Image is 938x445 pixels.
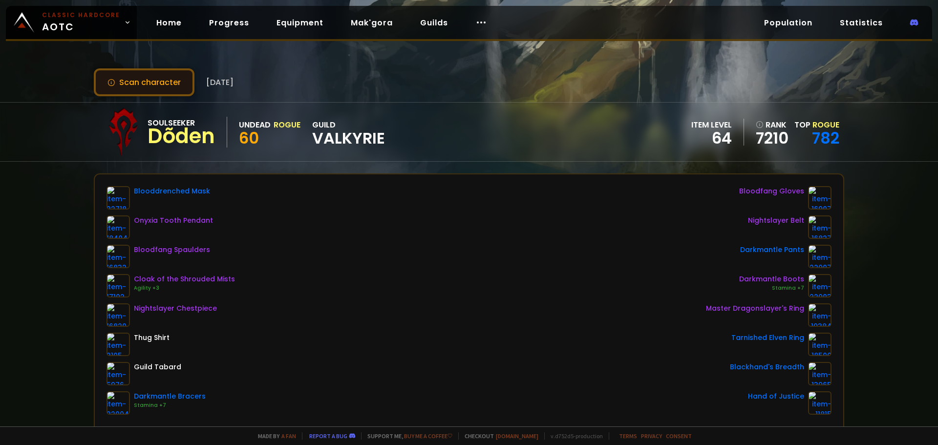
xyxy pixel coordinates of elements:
[808,274,831,297] img: item-22003
[756,131,789,146] a: 7210
[412,13,456,33] a: Guilds
[756,119,789,131] div: rank
[748,215,804,226] div: Nightslayer Belt
[312,119,385,146] div: guild
[42,11,120,34] span: AOTC
[496,432,538,440] a: [DOMAIN_NAME]
[739,284,804,292] div: Stamina +7
[281,432,296,440] a: a fan
[309,432,347,440] a: Report a bug
[343,13,401,33] a: Mak'gora
[740,245,804,255] div: Darkmantle Pants
[808,333,831,356] img: item-18500
[269,13,331,33] a: Equipment
[812,119,839,130] span: Rogue
[94,68,194,96] button: Scan character
[42,11,120,20] small: Classic Hardcore
[808,186,831,210] img: item-16907
[134,391,206,402] div: Darkmantle Bracers
[312,131,385,146] span: Valkyrie
[458,432,538,440] span: Checkout
[756,13,820,33] a: Population
[107,362,130,385] img: item-5976
[808,215,831,239] img: item-16827
[739,186,804,196] div: Bloodfang Gloves
[252,432,296,440] span: Made by
[107,274,130,297] img: item-17102
[201,13,257,33] a: Progress
[748,391,804,402] div: Hand of Justice
[666,432,692,440] a: Consent
[134,215,213,226] div: Onyxia Tooth Pendant
[134,303,217,314] div: Nightslayer Chestpiece
[239,119,271,131] div: Undead
[107,391,130,415] img: item-22004
[107,186,130,210] img: item-22718
[107,245,130,268] img: item-16832
[149,13,190,33] a: Home
[107,303,130,327] img: item-16820
[134,274,235,284] div: Cloak of the Shrouded Mists
[706,303,804,314] div: Master Dragonslayer's Ring
[134,333,170,343] div: Thug Shirt
[808,245,831,268] img: item-22007
[134,284,235,292] div: Agility +3
[134,245,210,255] div: Bloodfang Spaulders
[730,362,804,372] div: Blackhand's Breadth
[148,117,215,129] div: Soulseeker
[739,274,804,284] div: Darkmantle Boots
[544,432,603,440] span: v. d752d5 - production
[808,362,831,385] img: item-13965
[691,119,732,131] div: item level
[832,13,891,33] a: Statistics
[107,215,130,239] img: item-18404
[206,76,234,88] span: [DATE]
[812,127,839,149] a: 782
[731,333,804,343] div: Tarnished Elven Ring
[107,333,130,356] img: item-2105
[134,362,181,372] div: Guild Tabard
[134,402,206,409] div: Stamina +7
[134,186,210,196] div: Blooddrenched Mask
[641,432,662,440] a: Privacy
[808,303,831,327] img: item-19384
[404,432,452,440] a: Buy me a coffee
[239,127,259,149] span: 60
[6,6,137,39] a: Classic HardcoreAOTC
[691,131,732,146] div: 64
[619,432,637,440] a: Terms
[148,129,215,144] div: Dõden
[808,391,831,415] img: item-11815
[274,119,300,131] div: Rogue
[361,432,452,440] span: Support me,
[794,119,839,131] div: Top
